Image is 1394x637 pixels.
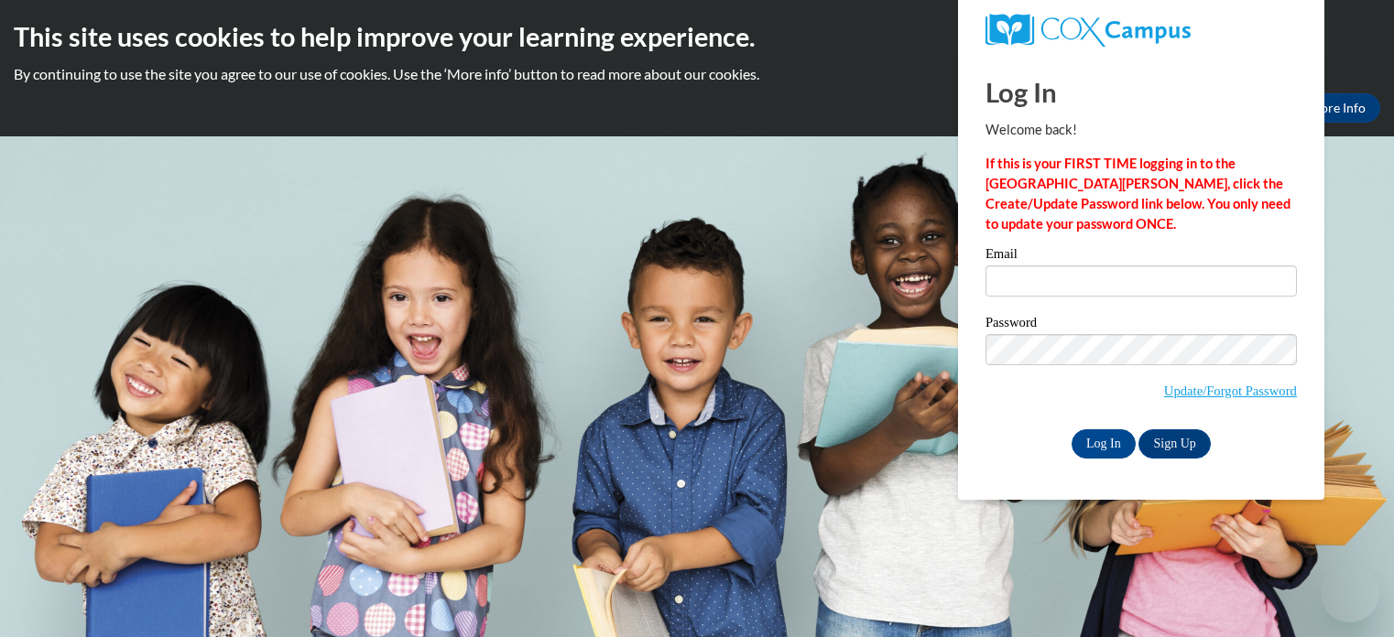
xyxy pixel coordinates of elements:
[1138,429,1210,459] a: Sign Up
[14,64,1380,84] p: By continuing to use the site you agree to our use of cookies. Use the ‘More info’ button to read...
[986,156,1291,232] strong: If this is your FIRST TIME logging in to the [GEOGRAPHIC_DATA][PERSON_NAME], click the Create/Upd...
[1294,93,1380,123] a: More Info
[986,247,1297,265] label: Email
[986,120,1297,140] p: Welcome back!
[986,316,1297,334] label: Password
[986,73,1297,111] h1: Log In
[1072,429,1136,459] input: Log In
[1321,564,1379,622] iframe: Button to launch messaging window
[14,18,1380,55] h2: This site uses cookies to help improve your learning experience.
[986,14,1191,47] img: COX Campus
[986,14,1297,47] a: COX Campus
[1164,383,1297,398] a: Update/Forgot Password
